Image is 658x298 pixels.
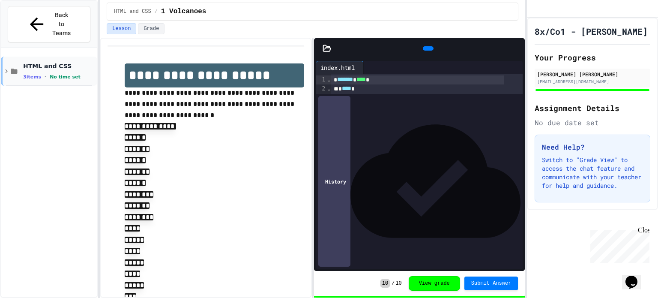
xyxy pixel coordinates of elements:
[316,63,359,72] div: index.html
[380,279,390,288] span: 10
[23,62,96,70] span: HTML and CSS
[537,78,648,85] div: [EMAIL_ADDRESS][DOMAIN_NAME]
[316,84,327,93] div: 2
[316,61,364,74] div: index.html
[587,226,649,263] iframe: chat widget
[316,75,327,84] div: 1
[50,74,81,80] span: No time set
[3,3,59,54] div: Chat with us now!Close
[161,6,206,17] span: 1 Volcanoes
[622,264,649,289] iframe: chat widget
[52,11,72,38] span: Back to Teams
[542,156,643,190] p: Switch to "Grade View" to access the chat feature and communicate with your teacher for help and ...
[542,142,643,152] h3: Need Help?
[316,93,327,102] div: 3
[395,280,401,287] span: 10
[327,94,331,101] span: Fold line
[8,6,90,42] button: Back to Teams
[107,23,136,34] button: Lesson
[45,73,46,80] span: •
[464,277,518,290] button: Submit Answer
[537,70,648,78] div: [PERSON_NAME] [PERSON_NAME]
[535,117,650,128] div: No due date set
[138,23,164,34] button: Grade
[535,25,648,37] h1: 8x/Co1 - [PERSON_NAME]
[535,102,650,114] h2: Assignment Details
[535,51,650,63] h2: Your Progress
[318,96,350,267] div: History
[471,280,511,287] span: Submit Answer
[327,85,331,92] span: Fold line
[409,276,460,291] button: View grade
[114,8,151,15] span: HTML and CSS
[392,280,395,287] span: /
[327,76,331,83] span: Fold line
[23,74,41,80] span: 3 items
[155,8,158,15] span: /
